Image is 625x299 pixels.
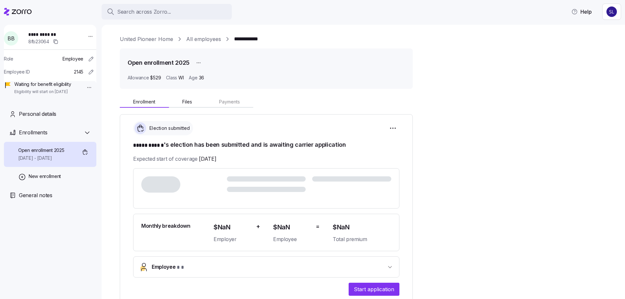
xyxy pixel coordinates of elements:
span: New enrollment [29,173,61,180]
span: WI [178,75,184,81]
span: $NaN [273,222,311,233]
span: $529 [150,75,161,81]
span: Eligibility will start on [DATE] [14,89,71,95]
span: + [256,222,260,231]
span: = [316,222,320,231]
h1: Open enrollment 2025 [128,59,189,67]
a: All employees [186,35,221,43]
span: [DATE] [199,155,216,163]
button: Help [566,5,597,18]
span: Employer [214,235,251,243]
span: Start application [354,285,394,293]
span: Class [166,75,177,81]
span: Role [4,56,13,62]
span: Employee ID [4,69,30,75]
button: Start application [349,283,399,296]
span: Monthly breakdown [141,222,190,230]
span: General notes [19,191,52,199]
span: Open enrollment 2025 [18,147,64,154]
span: $NaN [214,222,251,233]
span: Personal details [19,110,56,118]
span: 8fb23064 [28,38,49,45]
span: [DATE] - [DATE] [18,155,64,161]
span: B B [7,36,14,41]
span: Enrollments [19,129,47,137]
h1: 's election has been submitted and is awaiting carrier application [133,141,399,150]
span: Enrollment [133,100,155,104]
span: Help [571,8,592,16]
span: Age [189,75,197,81]
button: Search across Zorro... [102,4,232,20]
span: 36 [199,75,204,81]
span: Employee [62,56,83,62]
span: Expected start of coverage [133,155,216,163]
span: Employee [273,235,311,243]
span: Files [182,100,192,104]
span: Waiting for benefit eligibility [14,81,71,88]
span: Payments [219,100,240,104]
span: Allowance [128,75,149,81]
span: Search across Zorro... [117,8,171,16]
span: Employee [152,263,184,272]
button: Employee* * [133,257,399,277]
span: $NaN [333,222,391,233]
img: 9541d6806b9e2684641ca7bfe3afc45a [606,7,617,17]
span: Election submitted [147,125,190,131]
span: Total premium [333,235,391,243]
a: United Pioneer Home [120,35,173,43]
span: 2145 [74,69,83,75]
